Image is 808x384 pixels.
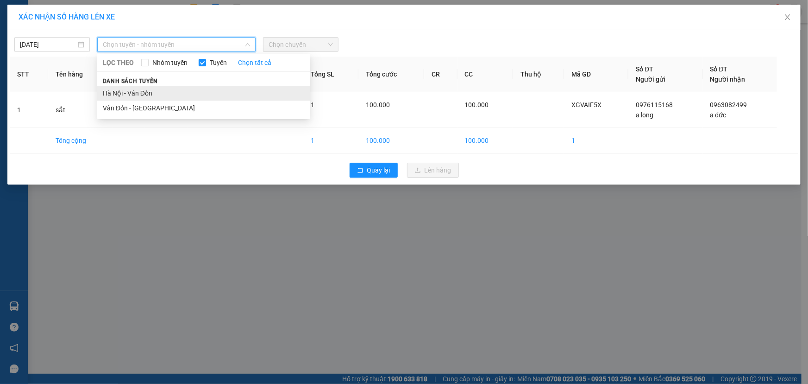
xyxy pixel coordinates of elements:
[366,101,390,109] span: 100.000
[303,128,358,154] td: 1
[465,101,489,109] span: 100.000
[636,111,653,119] span: a long
[784,13,791,21] span: close
[457,128,513,154] td: 100.000
[571,101,601,109] span: XGVAIF5X
[710,65,728,73] span: Số ĐT
[97,101,310,115] li: Vân Đồn - [GEOGRAPHIC_DATA]
[358,57,424,92] th: Tổng cước
[269,38,333,51] span: Chọn chuyến
[303,57,358,92] th: Tổng SL
[149,58,191,68] span: Nhóm tuyến
[710,111,727,119] span: a đức
[636,101,673,109] span: 0976115168
[311,101,314,109] span: 1
[424,57,457,92] th: CR
[564,57,628,92] th: Mã GD
[97,86,310,101] li: Hà Nội - Vân Đồn
[48,57,113,92] th: Tên hàng
[710,76,745,83] span: Người nhận
[103,58,134,68] span: LỌC THEO
[245,42,251,47] span: down
[358,128,424,154] td: 100.000
[20,39,76,50] input: 13/10/2025
[775,5,801,31] button: Close
[564,128,628,154] td: 1
[710,101,747,109] span: 0963082499
[97,77,163,85] span: Danh sách tuyến
[350,163,398,178] button: rollbackQuay lại
[48,92,113,128] td: sắt
[636,65,653,73] span: Số ĐT
[636,76,665,83] span: Người gửi
[407,163,459,178] button: uploadLên hàng
[457,57,513,92] th: CC
[206,58,231,68] span: Tuyến
[10,92,48,128] td: 1
[48,128,113,154] td: Tổng cộng
[19,13,115,21] span: XÁC NHẬN SỐ HÀNG LÊN XE
[10,57,48,92] th: STT
[367,165,390,175] span: Quay lại
[357,167,363,174] span: rollback
[238,58,271,68] a: Chọn tất cả
[103,38,250,51] span: Chọn tuyến - nhóm tuyến
[513,57,564,92] th: Thu hộ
